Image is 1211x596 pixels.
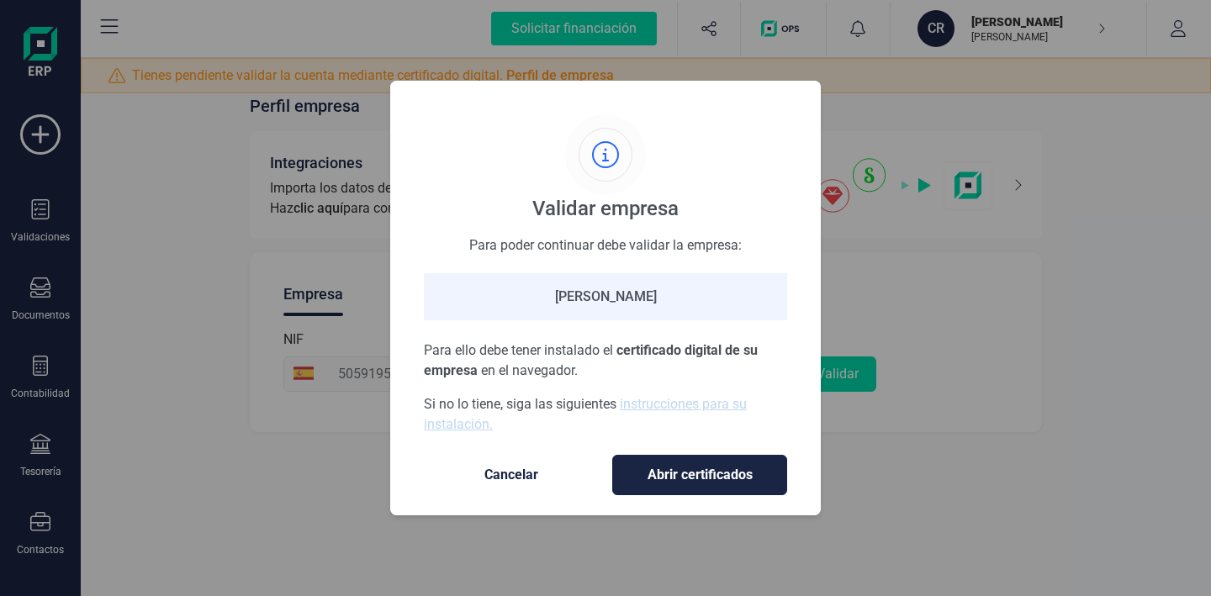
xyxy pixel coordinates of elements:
span: Abrir certificados [630,465,769,485]
div: Para poder continuar debe validar la empresa: [424,235,787,253]
span: Cancelar [441,465,582,485]
button: Cancelar [424,455,599,495]
div: [PERSON_NAME] [424,273,787,320]
p: Para ello debe tener instalado el en el navegador. [424,340,787,381]
p: Si no lo tiene, siga las siguientes [424,394,787,435]
div: Validar empresa [532,195,679,222]
button: Abrir certificados [612,455,787,495]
